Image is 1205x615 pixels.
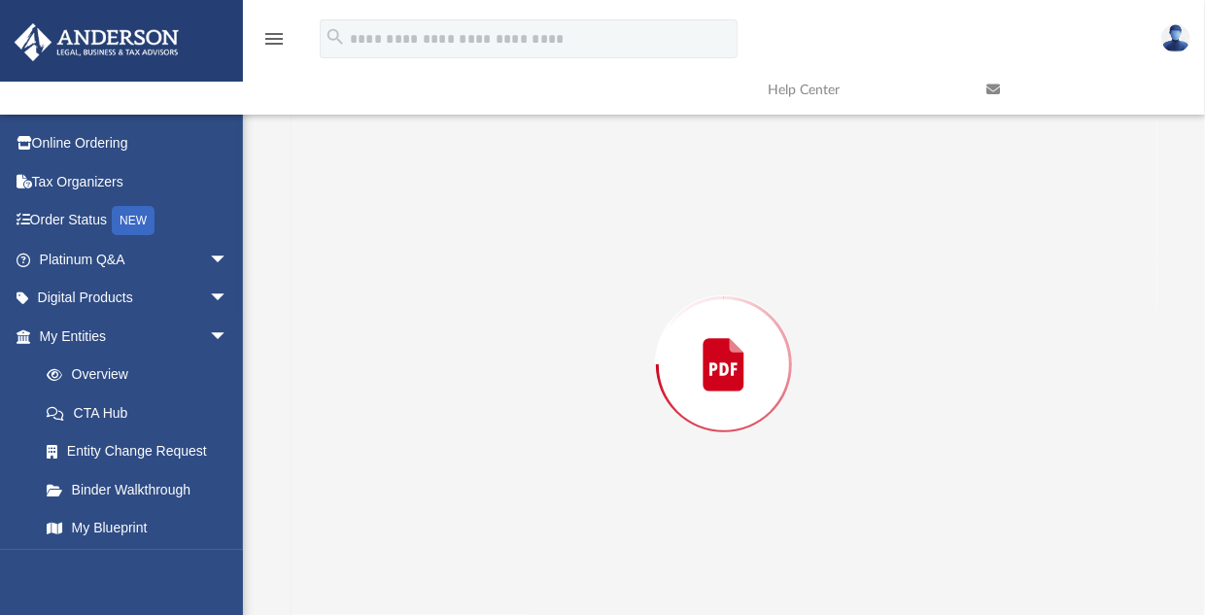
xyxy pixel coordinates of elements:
[1161,24,1190,52] img: User Pic
[262,27,286,51] i: menu
[14,279,258,318] a: Digital Productsarrow_drop_down
[9,23,185,61] img: Anderson Advisors Platinum Portal
[27,470,258,509] a: Binder Walkthrough
[325,26,346,48] i: search
[14,317,258,356] a: My Entitiesarrow_drop_down
[27,393,258,432] a: CTA Hub
[112,206,155,235] div: NEW
[209,240,248,280] span: arrow_drop_down
[209,317,248,357] span: arrow_drop_down
[14,162,258,201] a: Tax Organizers
[753,51,972,128] a: Help Center
[14,124,258,163] a: Online Ordering
[27,547,258,586] a: Tax Due Dates
[14,240,258,279] a: Platinum Q&Aarrow_drop_down
[209,279,248,319] span: arrow_drop_down
[262,37,286,51] a: menu
[14,201,258,241] a: Order StatusNEW
[27,432,258,471] a: Entity Change Request
[27,356,258,394] a: Overview
[27,509,248,548] a: My Blueprint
